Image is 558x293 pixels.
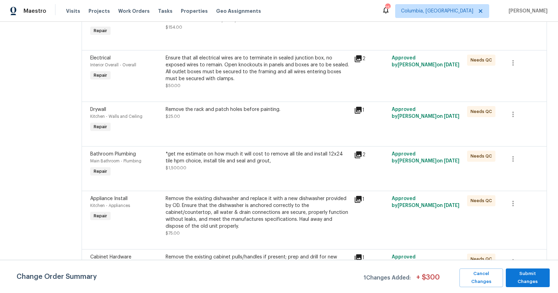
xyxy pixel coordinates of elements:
[392,107,459,119] span: Approved by [PERSON_NAME] on
[506,8,548,15] span: [PERSON_NAME]
[385,4,390,11] div: 25
[444,114,459,119] span: [DATE]
[166,55,350,82] div: Ensure that all electrical wires are to terminate in sealed junction box, no exposed wires to rem...
[354,106,388,114] div: 1
[90,196,128,201] span: Appliance Install
[471,256,495,263] span: Needs QC
[181,8,208,15] span: Properties
[459,268,503,287] button: Cancel Changes
[392,196,459,208] span: Approved by [PERSON_NAME] on
[354,254,388,262] div: 1
[166,151,350,164] div: *get me estimate on how much it will cost to remove all tile and install 12x24 tile hpm choice, i...
[90,159,141,163] span: Main Bathroom - Plumbing
[354,151,388,159] div: 2
[216,8,261,15] span: Geo Assignments
[158,9,173,13] span: Tasks
[354,55,388,63] div: 2
[166,106,350,113] div: Remove the rack and patch holes before painting.
[166,114,180,119] span: $25.00
[444,63,459,67] span: [DATE]
[24,8,46,15] span: Maestro
[364,271,411,287] span: 1 Changes Added:
[90,114,142,119] span: Kitchen - Walls and Ceiling
[166,195,350,230] div: Remove the existing dishwasher and replace it with a new dishwasher provided by OD. Ensure that t...
[506,268,550,287] button: Submit Changes
[90,56,111,60] span: Electrical
[91,72,110,79] span: Repair
[166,84,180,88] span: $50.00
[91,168,110,175] span: Repair
[471,197,495,204] span: Needs QC
[354,195,388,204] div: 1
[90,152,136,157] span: Bathroom Plumbing
[392,56,459,67] span: Approved by [PERSON_NAME] on
[90,204,130,208] span: Kitchen - Appliances
[118,8,150,15] span: Work Orders
[90,63,136,67] span: Interior Overall - Overall
[463,270,500,286] span: Cancel Changes
[471,108,495,115] span: Needs QC
[444,159,459,163] span: [DATE]
[401,8,473,15] span: Columbia, [GEOGRAPHIC_DATA]
[91,123,110,130] span: Repair
[471,57,495,64] span: Needs QC
[166,254,350,274] div: Remove the existing cabinet pulls/handles if present; prep and drill for new cabinet pulls/handle...
[90,107,106,112] span: Drywall
[166,166,186,170] span: $1,500.00
[444,203,459,208] span: [DATE]
[90,255,131,259] span: Cabinet Hardware
[91,212,110,219] span: Repair
[17,268,97,287] span: Change Order Summary
[392,255,459,266] span: Approved by [PERSON_NAME] on
[392,152,459,163] span: Approved by [PERSON_NAME] on
[166,25,182,29] span: $154.00
[89,8,110,15] span: Projects
[471,153,495,160] span: Needs QC
[416,274,440,287] span: + $ 300
[509,270,546,286] span: Submit Changes
[166,231,180,235] span: $75.00
[91,27,110,34] span: Repair
[90,18,140,22] span: Interior Overall - Windows
[66,8,80,15] span: Visits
